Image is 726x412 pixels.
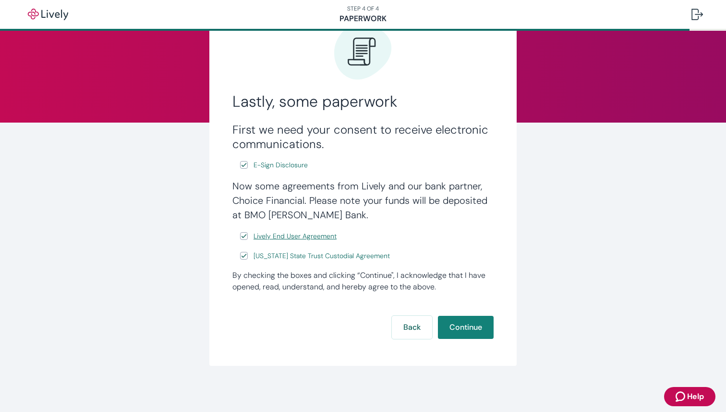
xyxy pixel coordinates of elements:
[21,9,75,20] img: Lively
[232,92,494,111] h2: Lastly, some paperwork
[254,160,308,170] span: E-Sign Disclosure
[252,250,392,262] a: e-sign disclosure document
[684,3,711,26] button: Log out
[392,316,432,339] button: Back
[664,387,715,406] button: Zendesk support iconHelp
[232,179,494,222] h4: Now some agreements from Lively and our bank partner, Choice Financial. Please note your funds wi...
[254,231,337,241] span: Lively End User Agreement
[252,230,339,242] a: e-sign disclosure document
[254,251,390,261] span: [US_STATE] State Trust Custodial Agreement
[676,391,687,402] svg: Zendesk support icon
[438,316,494,339] button: Continue
[687,391,704,402] span: Help
[232,123,494,151] h3: First we need your consent to receive electronic communications.
[252,159,310,171] a: e-sign disclosure document
[232,270,494,293] div: By checking the boxes and clicking “Continue", I acknowledge that I have opened, read, understand...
